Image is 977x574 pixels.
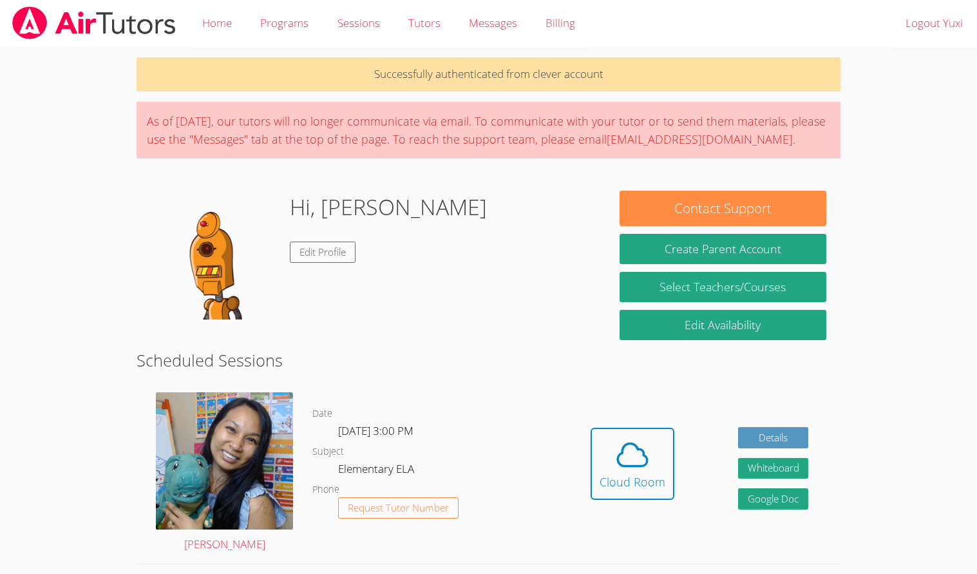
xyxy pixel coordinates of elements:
dt: Date [312,406,332,422]
dt: Subject [312,444,344,460]
img: default.png [151,191,280,320]
a: Edit Profile [290,242,356,263]
h1: Hi, [PERSON_NAME] [290,191,487,224]
div: Cloud Room [600,473,665,491]
span: Request Tutor Number [348,503,449,513]
a: Select Teachers/Courses [620,272,826,302]
p: Successfully authenticated from clever account [137,57,840,91]
button: Request Tutor Number [338,497,459,519]
dd: Elementary ELA [338,460,417,482]
span: Messages [469,15,517,30]
button: Contact Support [620,191,826,226]
img: Untitled%20design%20(19).png [156,392,293,530]
dt: Phone [312,482,339,498]
button: Whiteboard [738,458,809,479]
a: Edit Availability [620,310,826,340]
h2: Scheduled Sessions [137,348,840,372]
a: Details [738,427,809,448]
button: Cloud Room [591,428,674,500]
a: [PERSON_NAME] [156,392,293,554]
button: Create Parent Account [620,234,826,264]
img: airtutors_banner-c4298cdbf04f3fff15de1276eac7730deb9818008684d7c2e4769d2f7ddbe033.png [11,6,177,39]
a: Google Doc [738,488,809,510]
span: [DATE] 3:00 PM [338,423,413,438]
div: As of [DATE], our tutors will no longer communicate via email. To communicate with your tutor or ... [137,102,840,158]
